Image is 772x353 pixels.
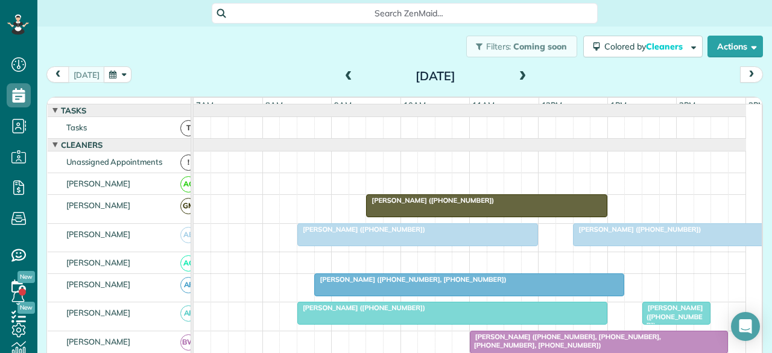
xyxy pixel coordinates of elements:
[180,334,197,351] span: BW
[180,305,197,322] span: AF
[59,140,105,150] span: Cleaners
[64,179,133,188] span: [PERSON_NAME]
[365,196,495,205] span: [PERSON_NAME] ([PHONE_NUMBER])
[360,69,511,83] h2: [DATE]
[68,66,105,83] button: [DATE]
[180,154,197,171] span: !
[297,225,426,234] span: [PERSON_NAME] ([PHONE_NUMBER])
[263,100,285,110] span: 8am
[46,66,69,83] button: prev
[604,41,687,52] span: Colored by
[608,100,629,110] span: 1pm
[707,36,763,57] button: Actions
[180,176,197,192] span: AC
[180,277,197,293] span: AF
[180,198,197,214] span: GM
[469,332,661,349] span: [PERSON_NAME] ([PHONE_NUMBER], [PHONE_NUMBER], [PHONE_NUMBER], [PHONE_NUMBER])
[539,100,565,110] span: 12pm
[64,337,133,346] span: [PERSON_NAME]
[180,255,197,272] span: AC
[486,41,511,52] span: Filters:
[731,312,760,341] div: Open Intercom Messenger
[64,157,165,167] span: Unassigned Appointments
[401,100,428,110] span: 10am
[314,275,507,284] span: [PERSON_NAME] ([PHONE_NUMBER], [PHONE_NUMBER])
[64,308,133,317] span: [PERSON_NAME]
[180,120,197,136] span: T
[64,200,133,210] span: [PERSON_NAME]
[470,100,497,110] span: 11am
[59,106,89,115] span: Tasks
[64,229,133,239] span: [PERSON_NAME]
[513,41,568,52] span: Coming soon
[194,100,216,110] span: 7am
[17,271,35,283] span: New
[746,100,767,110] span: 3pm
[740,66,763,83] button: next
[64,279,133,289] span: [PERSON_NAME]
[642,304,703,329] span: [PERSON_NAME] ([PHONE_NUMBER])
[64,122,89,132] span: Tasks
[583,36,703,57] button: Colored byCleaners
[64,258,133,267] span: [PERSON_NAME]
[677,100,698,110] span: 2pm
[646,41,685,52] span: Cleaners
[180,227,197,243] span: AB
[332,100,354,110] span: 9am
[572,225,701,234] span: [PERSON_NAME] ([PHONE_NUMBER])
[297,304,426,312] span: [PERSON_NAME] ([PHONE_NUMBER])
